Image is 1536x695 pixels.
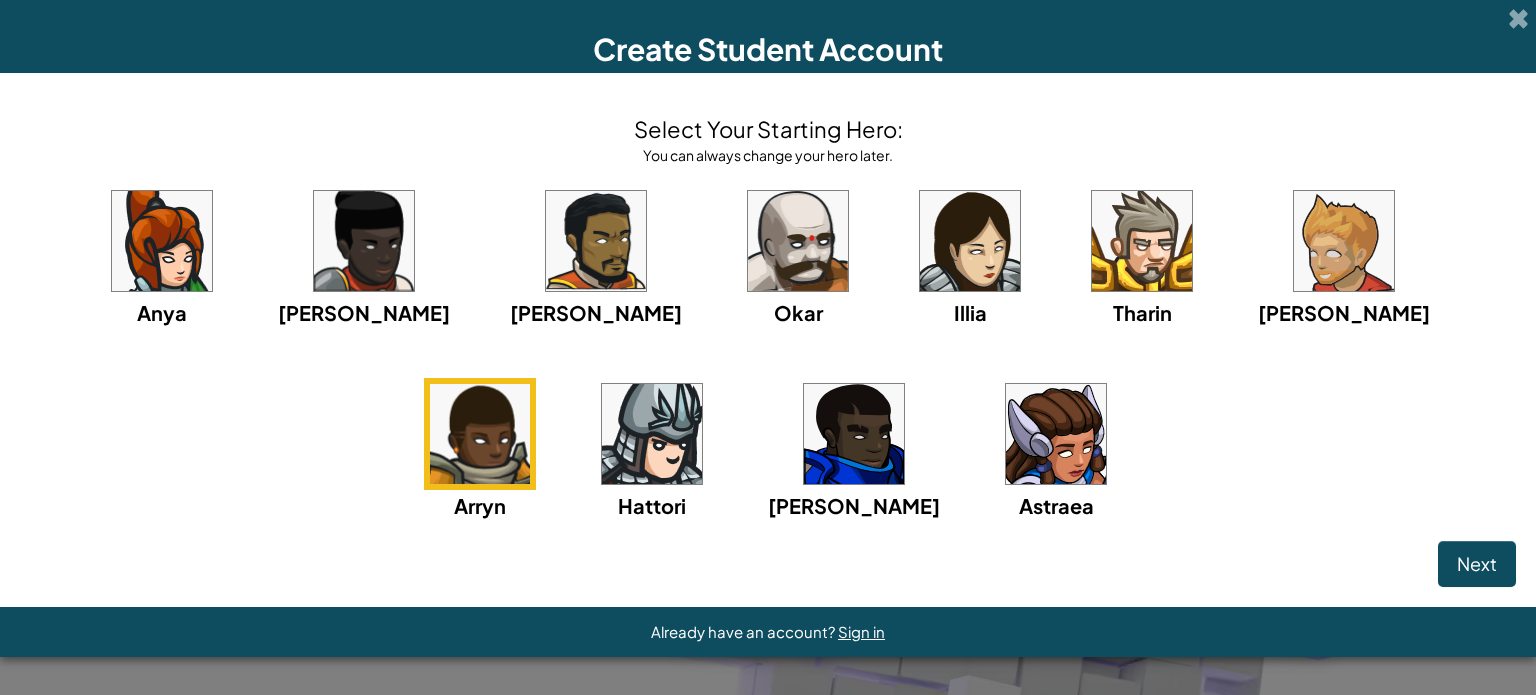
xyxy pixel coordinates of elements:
img: portrait.png [1294,191,1394,291]
span: Next [1457,552,1497,575]
span: Tharin [1113,300,1172,325]
a: Sign in [838,622,885,641]
img: portrait.png [314,191,414,291]
img: portrait.png [748,191,848,291]
span: Illia [954,300,987,325]
span: Anya [137,300,187,325]
h4: Select Your Starting Hero: [634,113,903,145]
img: portrait.png [112,191,212,291]
img: portrait.png [804,384,904,484]
span: Astraea [1019,493,1094,518]
img: portrait.png [1092,191,1192,291]
span: Arryn [454,493,506,518]
img: portrait.png [430,384,530,484]
img: portrait.png [1006,384,1106,484]
span: [PERSON_NAME] [1258,300,1430,325]
span: Already have an account? [651,622,838,641]
span: Create Student Account [593,30,943,68]
img: portrait.png [920,191,1020,291]
span: [PERSON_NAME] [510,300,682,325]
div: You can always change your hero later. [634,145,903,165]
img: portrait.png [602,384,702,484]
img: portrait.png [546,191,646,291]
span: Okar [774,300,823,325]
span: [PERSON_NAME] [768,493,940,518]
button: Next [1438,541,1516,587]
span: Hattori [618,493,686,518]
span: [PERSON_NAME] [278,300,450,325]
